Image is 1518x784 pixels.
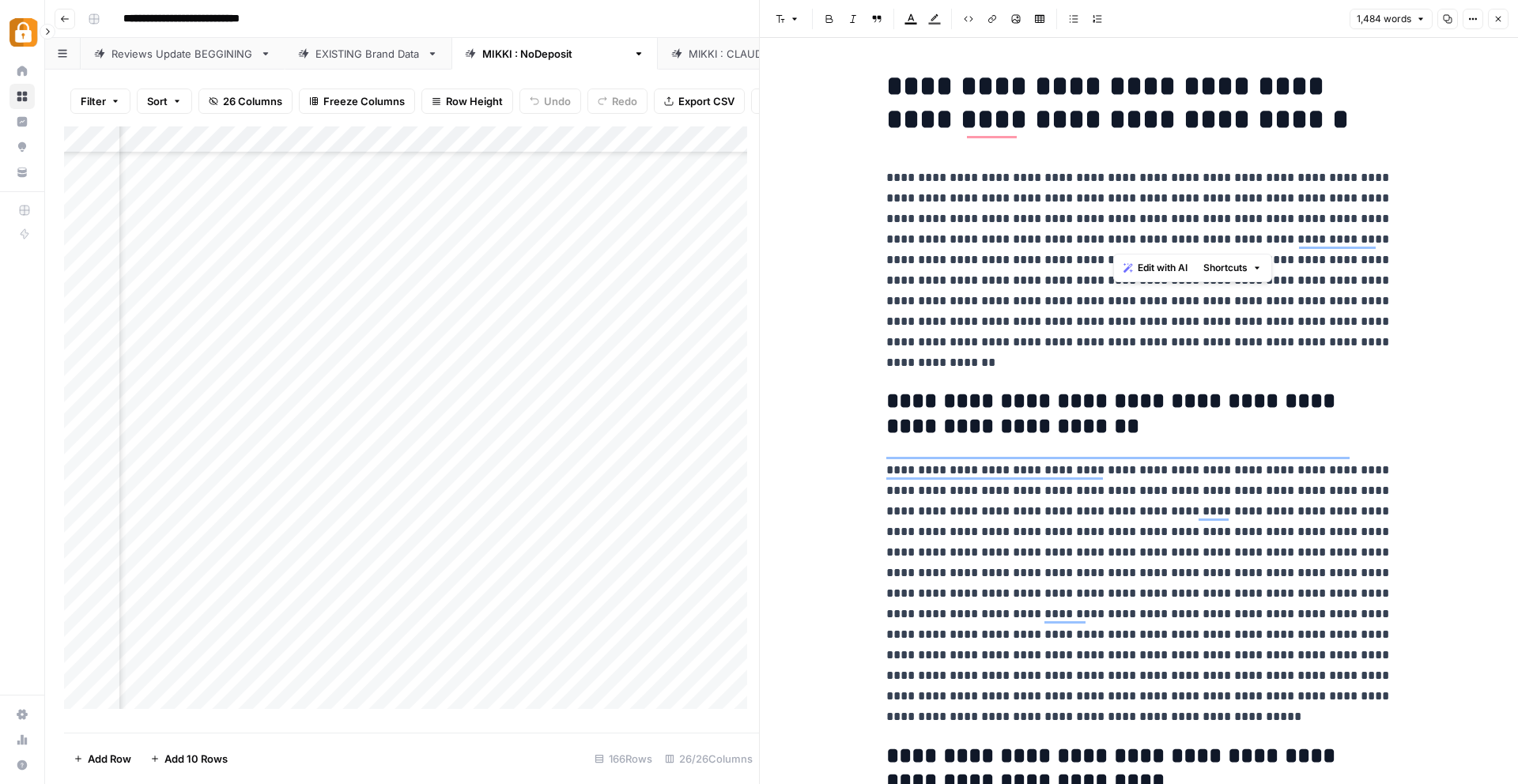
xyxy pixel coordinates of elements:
[9,13,35,52] button: Workspace: Adzz
[9,727,35,752] a: Usage
[1117,258,1194,278] button: Edit with AI
[659,746,759,771] div: 26/26 Columns
[658,38,897,70] a: [PERSON_NAME] : [PERSON_NAME]
[451,38,658,70] a: [PERSON_NAME] : NoDeposit
[81,38,285,70] a: Reviews Update BEGGINING
[299,89,415,114] button: Freeze Columns
[81,93,106,109] span: Filter
[198,89,293,114] button: 26 Columns
[1203,261,1248,275] span: Shortcuts
[141,746,237,771] button: Add 10 Rows
[164,751,228,767] span: Add 10 Rows
[1138,261,1188,275] span: Edit with AI
[654,89,745,114] button: Export CSV
[9,160,35,185] a: Your Data
[612,93,637,109] span: Redo
[147,93,168,109] span: Sort
[315,46,421,62] div: EXISTING Brand Data
[678,93,734,109] span: Export CSV
[64,746,141,771] button: Add Row
[285,38,451,70] a: EXISTING Brand Data
[482,46,627,62] div: [PERSON_NAME] : NoDeposit
[88,751,131,767] span: Add Row
[587,89,648,114] button: Redo
[588,746,659,771] div: 166 Rows
[137,89,192,114] button: Sort
[421,89,513,114] button: Row Height
[519,89,581,114] button: Undo
[9,84,35,109] a: Browse
[544,93,571,109] span: Undo
[9,18,38,47] img: Adzz Logo
[1197,258,1268,278] button: Shortcuts
[9,134,35,160] a: Opportunities
[111,46,254,62] div: Reviews Update BEGGINING
[223,93,282,109] span: 26 Columns
[446,93,503,109] span: Row Height
[1350,9,1433,29] button: 1,484 words
[70,89,130,114] button: Filter
[9,702,35,727] a: Settings
[689,46,866,62] div: [PERSON_NAME] : [PERSON_NAME]
[323,93,405,109] span: Freeze Columns
[9,109,35,134] a: Insights
[9,752,35,778] button: Help + Support
[1357,12,1411,26] span: 1,484 words
[9,58,35,84] a: Home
